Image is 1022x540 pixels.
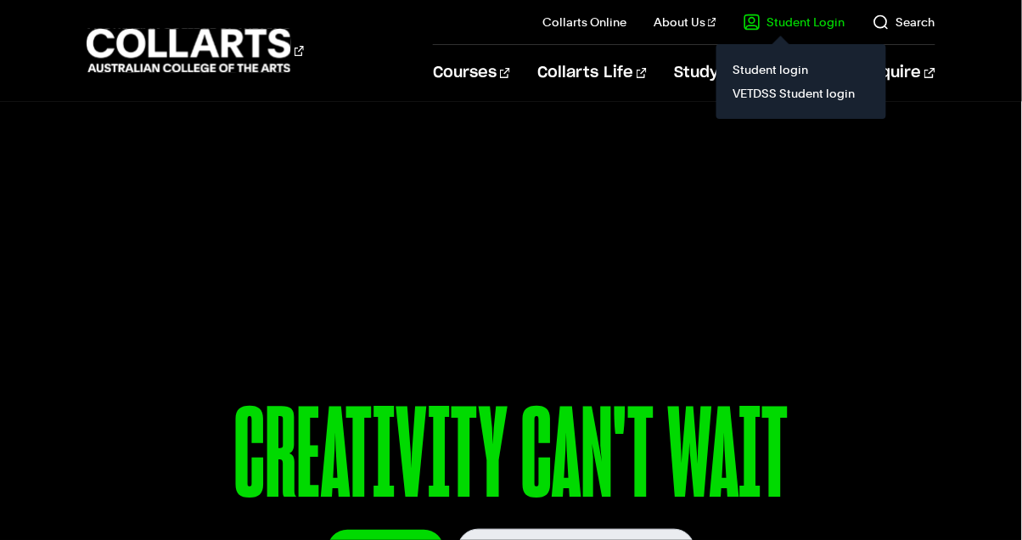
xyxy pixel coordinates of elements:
a: Student Login [744,14,845,31]
a: Enquire [861,45,935,101]
a: About Us [654,14,716,31]
a: Study Information [674,45,834,101]
a: Collarts Life [537,45,647,101]
a: Student login [730,58,873,82]
div: Go to homepage [87,26,304,75]
a: VETDSS Student login [730,82,873,105]
a: Collarts Online [542,14,626,31]
a: Courses [433,45,510,101]
a: Search [873,14,935,31]
p: CREATIVITY CAN'T WAIT [87,391,935,529]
